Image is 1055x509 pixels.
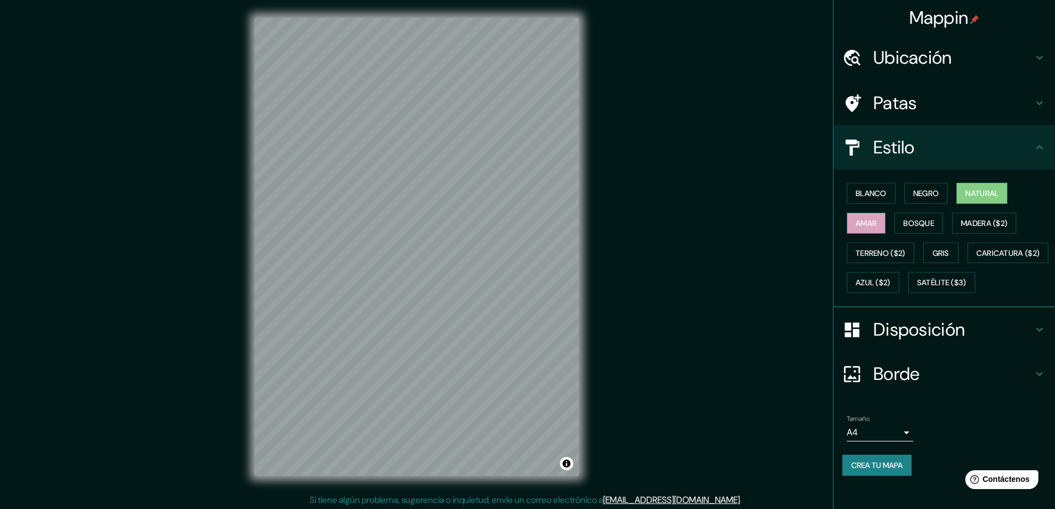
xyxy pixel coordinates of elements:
font: Crea tu mapa [851,460,903,470]
div: Patas [833,81,1055,125]
font: Estilo [873,136,915,159]
font: Disposición [873,318,965,341]
font: Madera ($2) [961,218,1007,228]
button: Crea tu mapa [842,455,912,476]
font: Caricatura ($2) [976,248,1040,258]
button: Gris [923,243,959,264]
button: Activar o desactivar atribución [560,457,573,470]
font: Terreno ($2) [856,248,905,258]
div: Borde [833,352,1055,396]
div: Ubicación [833,35,1055,80]
button: Amar [847,213,886,234]
font: Negro [913,188,939,198]
font: Si tiene algún problema, sugerencia o inquietud, envíe un correo electrónico a [310,494,603,506]
font: Ubicación [873,46,952,69]
font: . [743,493,745,506]
font: . [740,494,742,506]
font: Satélite ($3) [917,278,966,288]
font: A4 [847,426,858,438]
div: Estilo [833,125,1055,169]
font: Amar [856,218,877,228]
button: Madera ($2) [952,213,1016,234]
div: Disposición [833,307,1055,352]
button: Terreno ($2) [847,243,914,264]
font: Natural [965,188,999,198]
button: Azul ($2) [847,272,899,293]
button: Bosque [894,213,943,234]
button: Natural [956,183,1007,204]
font: Azul ($2) [856,278,891,288]
font: Borde [873,362,920,385]
canvas: Mapa [255,18,579,476]
iframe: Lanzador de widgets de ayuda [956,466,1043,497]
font: . [742,493,743,506]
font: Gris [933,248,949,258]
a: [EMAIL_ADDRESS][DOMAIN_NAME] [603,494,740,506]
font: Mappin [909,6,969,29]
div: A4 [847,424,913,441]
font: Patas [873,91,917,115]
font: Tamaño [847,414,869,423]
img: pin-icon.png [970,15,979,24]
button: Caricatura ($2) [967,243,1049,264]
font: Blanco [856,188,887,198]
font: Bosque [903,218,934,228]
button: Satélite ($3) [908,272,975,293]
button: Negro [904,183,948,204]
button: Blanco [847,183,896,204]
